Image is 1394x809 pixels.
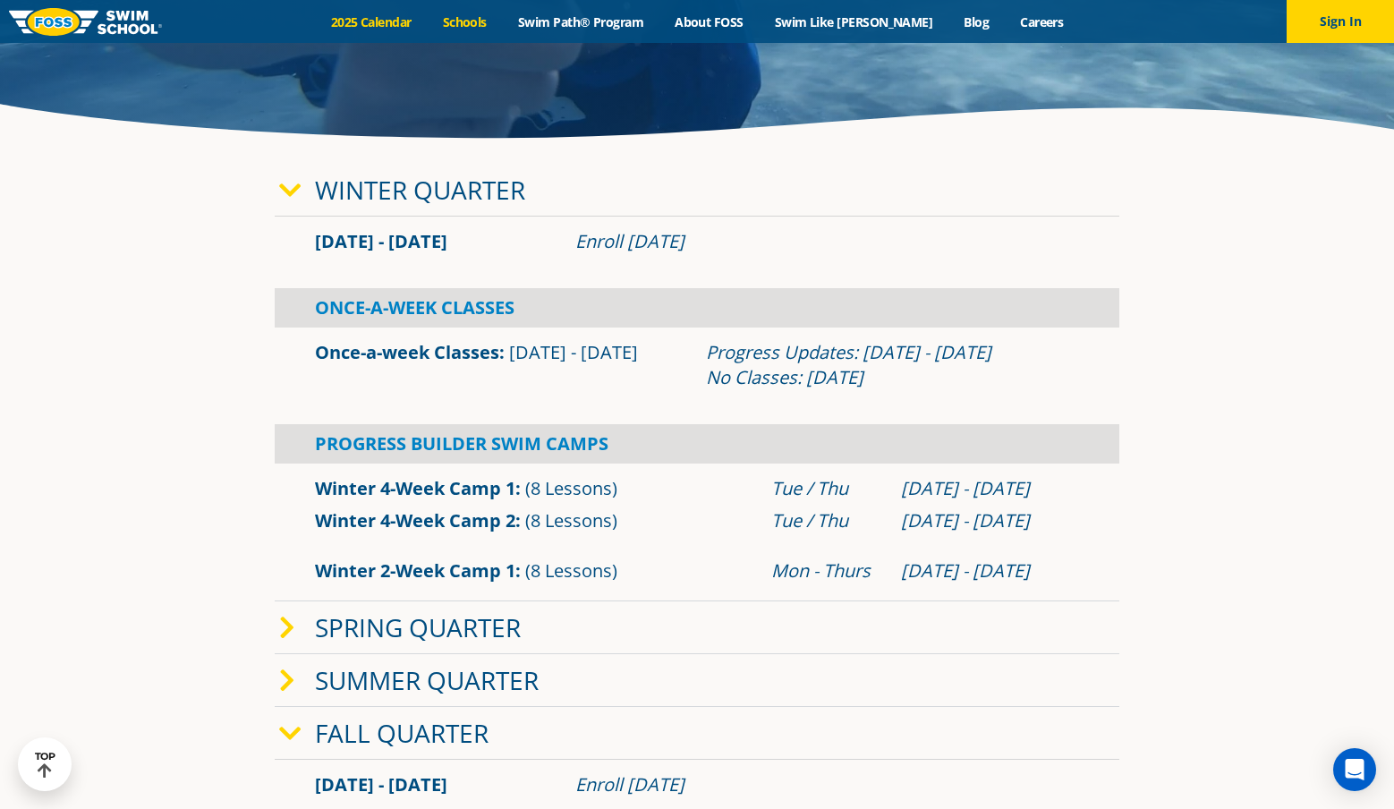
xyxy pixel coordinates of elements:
a: Fall Quarter [315,716,489,750]
a: Winter 4-Week Camp 1 [315,476,515,500]
a: Swim Path® Program [502,13,659,30]
div: Progress Updates: [DATE] - [DATE] No Classes: [DATE] [706,340,1079,390]
a: Swim Like [PERSON_NAME] [759,13,948,30]
a: Winter 2-Week Camp 1 [315,558,515,583]
div: Mon - Thurs [771,558,884,583]
div: Tue / Thu [771,508,884,533]
a: About FOSS [659,13,760,30]
div: Open Intercom Messenger [1333,748,1376,791]
a: Winter Quarter [315,173,525,207]
div: TOP [35,751,55,779]
a: 2025 Calendar [315,13,427,30]
div: [DATE] - [DATE] [901,558,1079,583]
span: (8 Lessons) [525,476,617,500]
span: (8 Lessons) [525,508,617,532]
div: [DATE] - [DATE] [901,508,1079,533]
span: [DATE] - [DATE] [315,772,447,796]
a: Careers [1005,13,1079,30]
img: FOSS Swim School Logo [9,8,162,36]
div: Once-A-Week Classes [275,288,1119,328]
a: Schools [427,13,502,30]
a: Summer Quarter [315,663,539,697]
div: Enroll [DATE] [575,772,1079,797]
div: Tue / Thu [771,476,884,501]
div: [DATE] - [DATE] [901,476,1079,501]
a: Blog [948,13,1005,30]
span: [DATE] - [DATE] [315,229,447,253]
a: Spring Quarter [315,610,521,644]
span: [DATE] - [DATE] [509,340,638,364]
a: Once-a-week Classes [315,340,499,364]
div: Enroll [DATE] [575,229,1079,254]
a: Winter 4-Week Camp 2 [315,508,515,532]
div: Progress Builder Swim Camps [275,424,1119,464]
span: (8 Lessons) [525,558,617,583]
